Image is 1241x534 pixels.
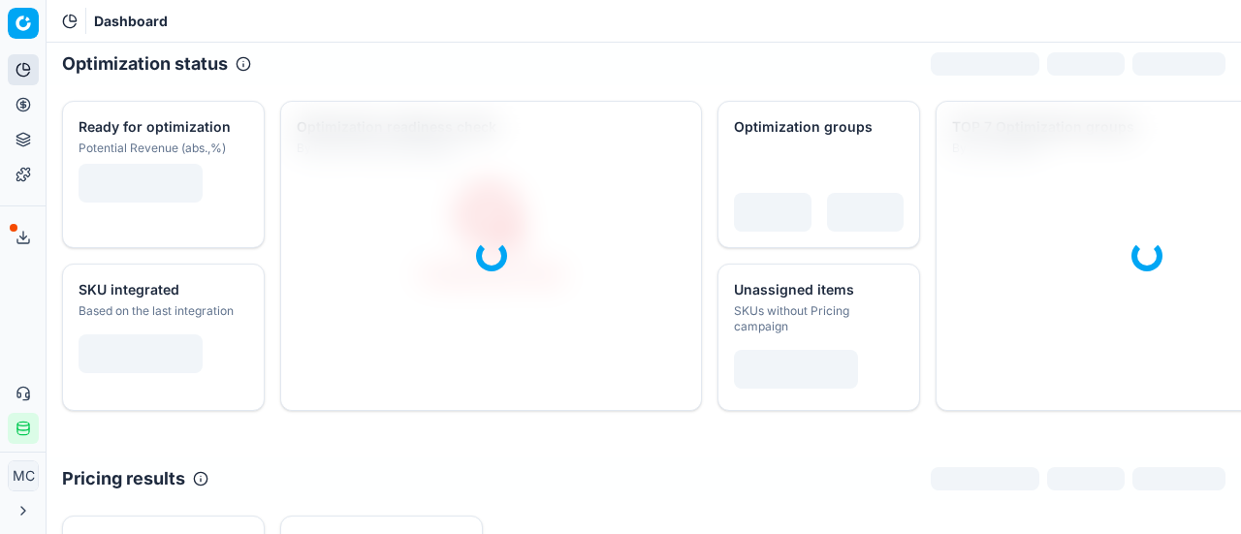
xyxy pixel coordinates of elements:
[79,303,244,319] div: Based on the last integration
[79,117,244,137] div: Ready for optimization
[94,12,168,31] nav: breadcrumb
[62,50,228,78] h2: Optimization status
[79,141,244,156] div: Potential Revenue (abs.,%)
[8,460,39,491] button: MC
[94,12,168,31] span: Dashboard
[734,280,900,299] div: Unassigned items
[734,117,900,137] div: Optimization groups
[9,461,38,490] span: MC
[79,280,244,299] div: SKU integrated
[62,465,185,492] h2: Pricing results
[734,303,900,334] div: SKUs without Pricing campaign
